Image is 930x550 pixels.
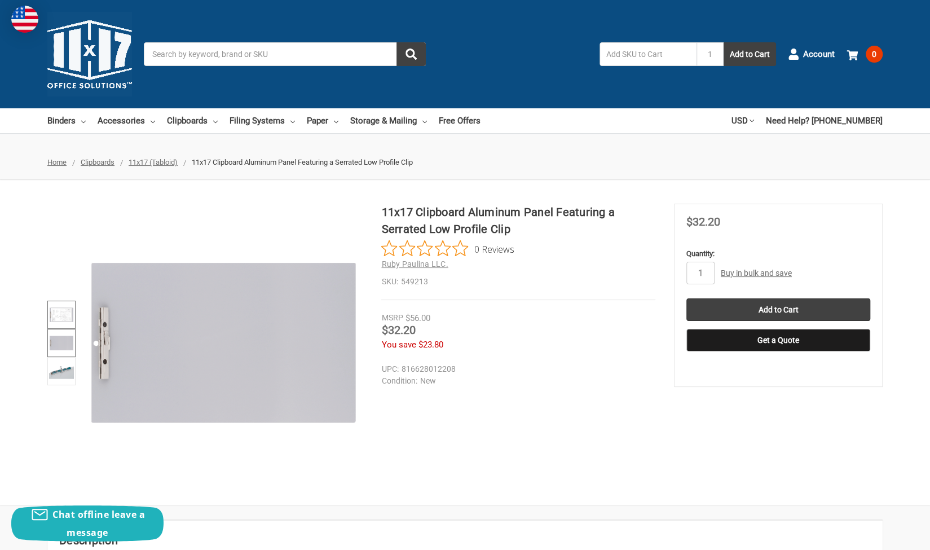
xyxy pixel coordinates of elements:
[47,158,67,166] a: Home
[47,108,86,133] a: Binders
[381,363,398,375] dt: UPC:
[439,108,481,133] a: Free Offers
[381,240,514,257] button: Rated 0 out of 5 stars from 0 reviews. Jump to reviews.
[381,276,655,288] dd: 549213
[144,42,426,66] input: Search by keyword, brand or SKU
[788,39,835,69] a: Account
[686,329,870,351] button: Get a Quote
[381,204,655,237] h1: 11x17 Clipboard Aluminum Panel Featuring a Serrated Low Profile Clip
[129,158,178,166] a: 11x17 (Tabloid)
[47,12,132,96] img: 11x17.com
[52,508,145,539] span: Chat offline leave a message
[686,248,870,259] label: Quantity:
[350,108,427,133] a: Storage & Mailing
[600,42,697,66] input: Add SKU to Cart
[381,375,417,387] dt: Condition:
[686,298,870,321] input: Add to Cart
[381,375,650,387] dd: New
[847,39,883,69] a: 0
[11,6,38,33] img: duty and tax information for United States
[866,46,883,63] span: 0
[381,363,650,375] dd: 816628012208
[381,259,448,269] a: Ruby Paulina LLC.
[766,108,883,133] a: Need Help? [PHONE_NUMBER]
[381,276,398,288] dt: SKU:
[803,48,835,61] span: Account
[85,204,363,482] img: 11x17 Clipboard Aluminum Panel Featuring a Serrated Low Profile Clip
[381,312,403,324] div: MSRP
[381,340,416,350] span: You save
[230,108,295,133] a: Filing Systems
[49,302,74,327] img: 11x17 Clipboard Aluminum Panel Featuring a Serrated Low Profile Clip
[59,532,871,549] h2: Description
[381,323,415,337] span: $32.20
[192,158,413,166] span: 11x17 Clipboard Aluminum Panel Featuring a Serrated Low Profile Clip
[98,108,155,133] a: Accessories
[49,331,74,355] img: 11x17 Clipboard Aluminum Panel Featuring a Serrated Low Profile Clip
[418,340,443,350] span: $23.80
[724,42,776,66] button: Add to Cart
[686,215,720,228] span: $32.20
[731,108,754,133] a: USD
[11,505,164,542] button: Chat offline leave a message
[49,359,74,384] img: 11x17 Clipboard (542110)
[81,158,114,166] a: Clipboards
[474,240,514,257] span: 0 Reviews
[405,313,430,323] span: $56.00
[721,269,792,278] a: Buy in bulk and save
[167,108,218,133] a: Clipboards
[307,108,338,133] a: Paper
